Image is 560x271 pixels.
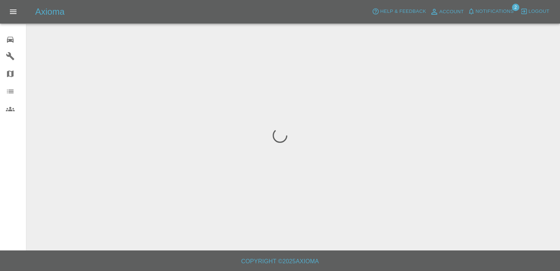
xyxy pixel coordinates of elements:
span: 2 [512,4,519,11]
span: Notifications [476,7,514,16]
a: Account [428,6,466,18]
span: Logout [528,7,549,16]
span: Account [439,8,464,16]
span: Help & Feedback [380,7,426,16]
button: Help & Feedback [370,6,428,17]
button: Notifications [466,6,516,17]
button: Logout [519,6,551,17]
h5: Axioma [35,6,65,18]
h6: Copyright © 2025 Axioma [6,256,554,267]
button: Open drawer [4,3,22,21]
